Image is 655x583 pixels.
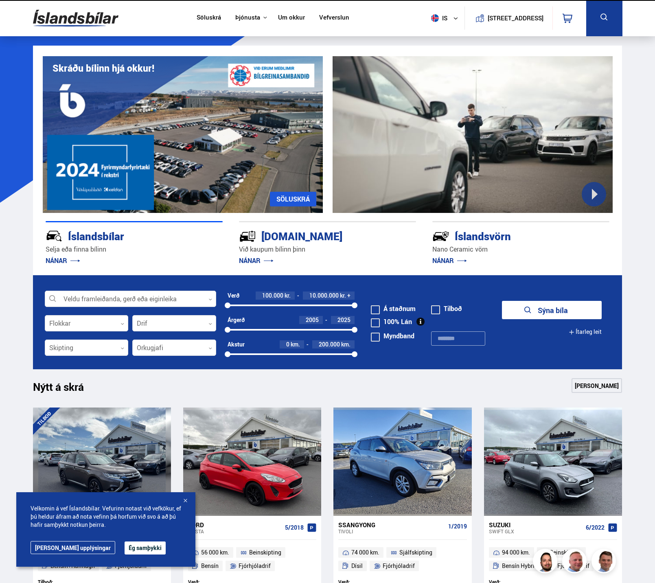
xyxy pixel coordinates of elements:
[569,323,602,341] button: Ítarleg leit
[31,504,181,529] span: Velkomin á vef Íslandsbílar. Vefurinn notast við vefkökur, ef þú heldur áfram að nota vefinn þá h...
[428,6,464,30] button: is
[432,245,609,254] p: Nano Ceramic vörn
[239,245,416,254] p: Við kaupum bílinn þinn
[502,561,538,571] span: Bensín Hybrid
[371,305,416,312] label: Á staðnum
[285,292,291,299] span: kr.
[228,341,245,348] div: Akstur
[586,524,605,531] span: 6/2022
[201,548,229,557] span: 56 000 km.
[593,550,617,574] img: FbJEzSuNWCJXmdc-.webp
[46,228,194,243] div: Íslandsbílar
[239,228,387,243] div: [DOMAIN_NAME]
[278,14,305,22] a: Um okkur
[270,192,316,206] a: SÖLUSKRÁ
[340,292,346,299] span: kr.
[489,528,583,534] div: Swift GLX
[399,548,432,557] span: Sjálfskipting
[319,340,340,348] span: 200.000
[239,561,271,571] span: Fjórhjóladrif
[337,316,351,324] span: 2025
[432,228,581,243] div: Íslandsvörn
[491,15,541,22] button: [STREET_ADDRESS]
[228,317,245,323] div: Árgerð
[197,14,221,22] a: Söluskrá
[431,14,439,22] img: svg+xml;base64,PHN2ZyB4bWxucz0iaHR0cDovL3d3dy53My5vcmcvMjAwMC9zdmciIHdpZHRoPSI1MTIiIGhlaWdodD0iNT...
[291,341,300,348] span: km.
[347,292,351,299] span: +
[125,541,166,555] button: Ég samþykki
[432,228,449,245] img: -Svtn6bYgwAsiwNX.svg
[33,5,118,31] img: G0Ugv5HjCgRt.svg
[286,340,289,348] span: 0
[431,305,462,312] label: Tilboð
[572,378,622,393] a: [PERSON_NAME]
[371,318,412,325] label: 100% Lán
[341,341,351,348] span: km.
[262,291,283,299] span: 100.000
[469,7,548,30] a: [STREET_ADDRESS]
[338,521,445,528] div: Ssangyong
[383,561,415,571] span: Fjórhjóladrif
[188,521,282,528] div: Ford
[371,333,414,339] label: Myndband
[31,541,115,554] a: [PERSON_NAME] upplýsingar
[306,316,319,324] span: 2005
[46,245,223,254] p: Selja eða finna bílinn
[188,528,282,534] div: Fiesta
[249,548,281,557] span: Beinskipting
[285,524,304,531] span: 5/2018
[550,548,582,557] span: Beinskipting
[563,550,588,574] img: siFngHWaQ9KaOqBr.png
[534,550,559,574] img: nhp88E3Fdnt1Opn2.png
[53,63,154,74] h1: Skráðu bílinn hjá okkur!
[33,381,98,398] h1: Nýtt á skrá
[319,14,349,22] a: Vefverslun
[432,256,467,265] a: NÁNAR
[502,301,602,319] button: Sýna bíla
[502,548,530,557] span: 94 000 km.
[235,14,260,22] button: Þjónusta
[351,561,363,571] span: Dísil
[43,56,323,213] img: eKx6w-_Home_640_.png
[239,228,256,245] img: tr5P-W3DuiFaO7aO.svg
[338,528,445,534] div: Tivoli
[448,523,467,530] span: 1/2019
[46,256,80,265] a: NÁNAR
[46,228,63,245] img: JRvxyua_JYH6wB4c.svg
[239,256,274,265] a: NÁNAR
[228,292,239,299] div: Verð
[428,14,448,22] span: is
[489,521,583,528] div: Suzuki
[351,548,379,557] span: 74 000 km.
[201,561,219,571] span: Bensín
[309,291,339,299] span: 10.000.000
